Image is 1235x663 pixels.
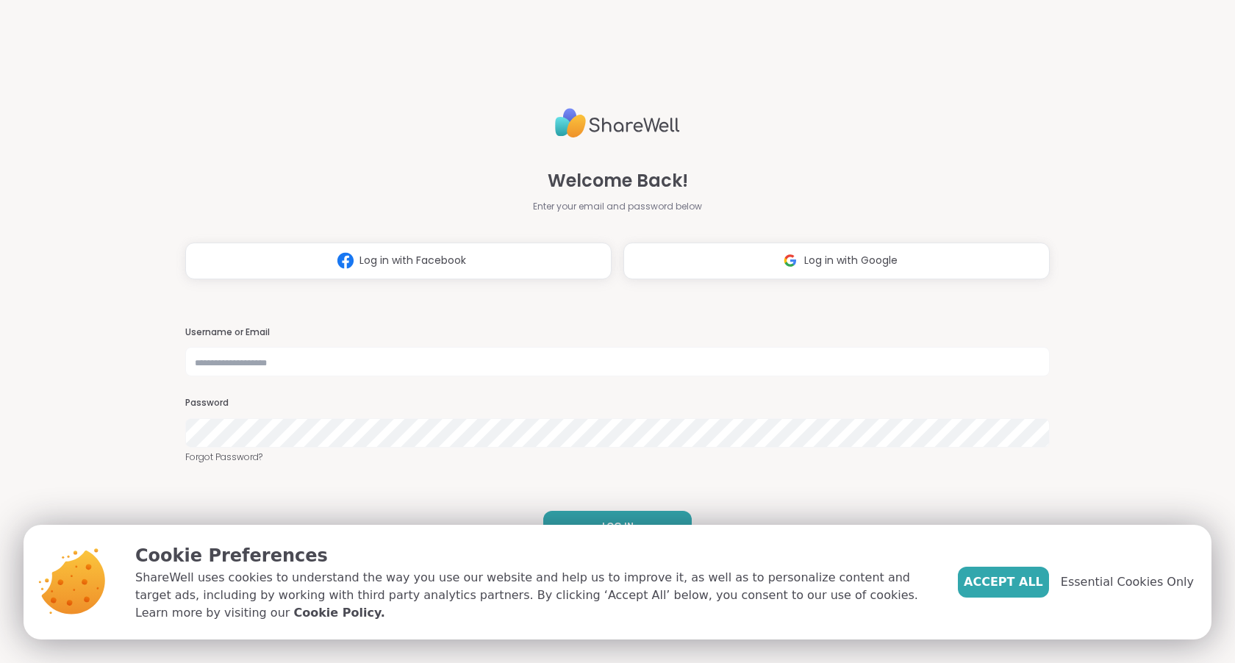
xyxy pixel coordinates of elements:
[602,520,634,533] span: LOG IN
[804,253,898,268] span: Log in with Google
[185,243,612,279] button: Log in with Facebook
[332,247,359,274] img: ShareWell Logomark
[555,102,680,144] img: ShareWell Logo
[359,253,466,268] span: Log in with Facebook
[1061,573,1194,591] span: Essential Cookies Only
[135,542,934,569] p: Cookie Preferences
[548,168,688,194] span: Welcome Back!
[623,243,1050,279] button: Log in with Google
[964,573,1043,591] span: Accept All
[293,604,384,622] a: Cookie Policy.
[543,511,692,542] button: LOG IN
[533,200,702,213] span: Enter your email and password below
[958,567,1049,598] button: Accept All
[185,451,1050,464] a: Forgot Password?
[185,397,1050,409] h3: Password
[135,569,934,622] p: ShareWell uses cookies to understand the way you use our website and help us to improve it, as we...
[776,247,804,274] img: ShareWell Logomark
[185,326,1050,339] h3: Username or Email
